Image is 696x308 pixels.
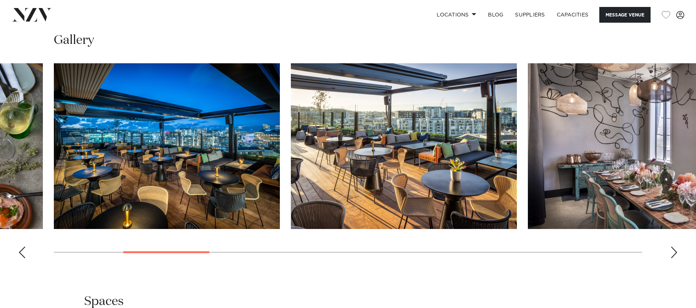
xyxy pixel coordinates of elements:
img: nzv-logo.png [12,8,52,21]
swiper-slide: 3 / 17 [54,63,280,229]
a: BLOG [482,7,509,23]
h2: Gallery [54,32,94,49]
a: Capacities [551,7,595,23]
swiper-slide: 4 / 17 [291,63,517,229]
a: Locations [431,7,482,23]
button: Message Venue [599,7,651,23]
a: SUPPLIERS [509,7,551,23]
